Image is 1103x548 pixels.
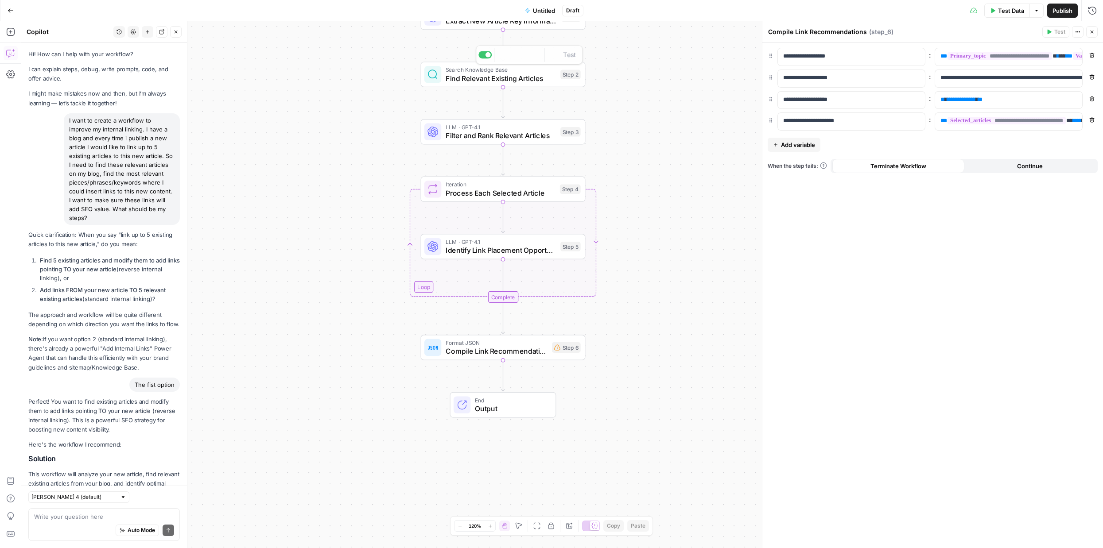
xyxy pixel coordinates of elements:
div: LLM · GPT-4.1Identify Link Placement OpportunitiesStep 5 [421,234,586,259]
span: : [929,50,931,60]
span: Format JSON [446,339,548,347]
div: Step 2 [560,69,581,79]
span: Output [475,403,547,414]
textarea: Compile Link Recommendations [768,27,867,36]
div: LLM · GPT-4.1Filter and Rank Relevant ArticlesStep 3 [421,119,586,145]
h2: Solution [28,455,180,463]
span: Identify Link Placement Opportunities [446,245,556,255]
button: Paste [627,520,649,532]
div: Step 5 [560,242,581,251]
div: Search Knowledge BaseFind Relevant Existing ArticlesStep 2Test [421,62,586,87]
span: LLM · GPT-4.1 [446,238,556,246]
div: EndOutput [421,392,586,418]
span: Process Each Selected Article [446,188,555,198]
span: : [929,114,931,125]
span: : [929,71,931,82]
strong: Add links FROM your new article TO 5 relevant existing articles [40,286,166,302]
button: Add variable [768,138,820,152]
div: LoopIterationProcess Each Selected ArticleStep 4 [421,177,586,202]
p: If you want option 2 (standard internal linking), there's already a powerful "Add Internal Links"... [28,335,180,372]
span: 120% [469,522,481,529]
p: The approach and workflow will be quite different depending on which direction you want the links... [28,310,180,329]
div: Step 1 [562,12,581,22]
p: I can explain steps, debug, write prompts, code, and offer advice. [28,65,180,83]
span: Untitled [533,6,555,15]
g: Edge from step_1 to step_2 [501,30,505,61]
p: I might make mistakes now and then, but I’m always learning — let’s tackle it together! [28,89,180,108]
div: The fist option [129,378,180,392]
button: Publish [1047,4,1078,18]
span: Draft [566,7,579,15]
span: Iteration [446,180,555,189]
span: Search Knowledge Base [446,66,556,74]
button: Test [1042,26,1069,38]
button: Continue [964,159,1096,173]
li: (standard internal linking)? [38,286,180,303]
span: Add variable [781,140,815,149]
strong: Note: [28,336,43,343]
span: Test [1054,28,1065,36]
p: Perfect! You want to find existing articles and modify them to add links pointing TO your new art... [28,397,180,435]
span: End [475,396,547,404]
g: Edge from step_6 to end [501,360,505,391]
div: Copilot [27,27,111,36]
p: Here's the workflow I recommend: [28,440,180,449]
span: Paste [631,522,645,530]
span: Compile Link Recommendations [446,346,548,356]
input: Claude Sonnet 4 (default) [31,493,117,502]
li: (reverse internal linking), or [38,256,180,282]
g: Edge from step_2 to step_3 [501,87,505,118]
span: Extract New Article Key Information [446,15,557,26]
span: Find Relevant Existing Articles [446,73,556,84]
span: Continue [1017,162,1043,170]
span: LLM · GPT-4.1 [446,123,556,131]
button: Test Data [984,4,1029,18]
div: Step 6 [552,342,581,353]
g: Edge from step_3 to step_4 [501,145,505,176]
div: Step 3 [560,127,581,137]
div: I want to create a workflow to improve my internal linking. I have a blog and every time i publis... [64,113,180,225]
div: Format JSONCompile Link RecommendationsStep 6 [421,335,586,360]
g: Edge from step_4 to step_5 [501,202,505,233]
span: Terminate Workflow [870,162,926,170]
p: Hi! How can I help with your workflow? [28,50,180,59]
div: Complete [421,291,586,303]
button: Copy [603,520,624,532]
button: Untitled [520,4,560,18]
span: ( step_6 ) [869,27,893,36]
div: Extract New Article Key InformationStep 1 [421,4,586,30]
div: Complete [488,291,518,303]
span: Auto Mode [128,526,155,534]
strong: Find 5 existing articles and modify them to add links pointing TO your new article [40,257,180,273]
span: Copy [607,522,620,530]
p: Quick clarification: When you say "link up to 5 existing articles to this new article," do you mean: [28,230,180,249]
span: Test Data [998,6,1024,15]
p: This workflow will analyze your new article, find relevant existing articles from your blog, and ... [28,470,180,507]
g: Edge from step_4-iteration-end to step_6 [501,303,505,334]
button: Auto Mode [116,525,159,536]
a: When the step fails: [768,162,827,170]
span: : [929,93,931,104]
div: Step 4 [560,185,581,194]
span: Filter and Rank Relevant Articles [446,130,556,141]
span: Publish [1053,6,1072,15]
